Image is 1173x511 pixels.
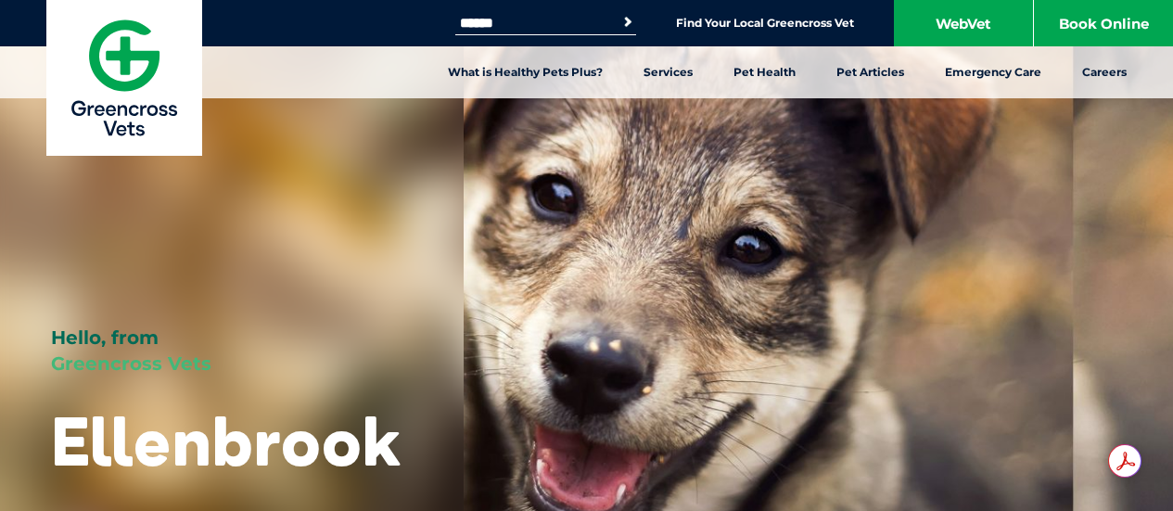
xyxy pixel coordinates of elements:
a: Find Your Local Greencross Vet [676,16,854,31]
button: Search [618,13,637,32]
span: Greencross Vets [51,352,211,375]
h1: Ellenbrook [51,404,401,478]
a: Emergency Care [924,46,1062,98]
a: Careers [1062,46,1147,98]
a: What is Healthy Pets Plus? [427,46,623,98]
a: Pet Articles [816,46,924,98]
a: Pet Health [713,46,816,98]
span: Hello, from [51,326,159,349]
a: Services [623,46,713,98]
